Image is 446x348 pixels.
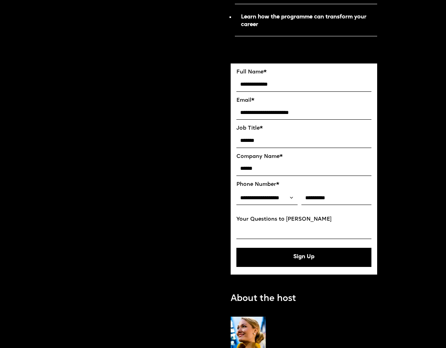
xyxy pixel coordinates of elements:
label: Full Name [236,69,371,76]
label: Company Name [236,154,371,160]
label: Your Questions to [PERSON_NAME] [236,216,371,223]
label: Phone Number [236,182,371,188]
label: Email [236,98,371,104]
strong: Learn how the programme can transform your career [241,15,366,28]
p: About the host [231,293,296,306]
label: Job Title [236,125,371,132]
button: Sign Up [236,248,371,267]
